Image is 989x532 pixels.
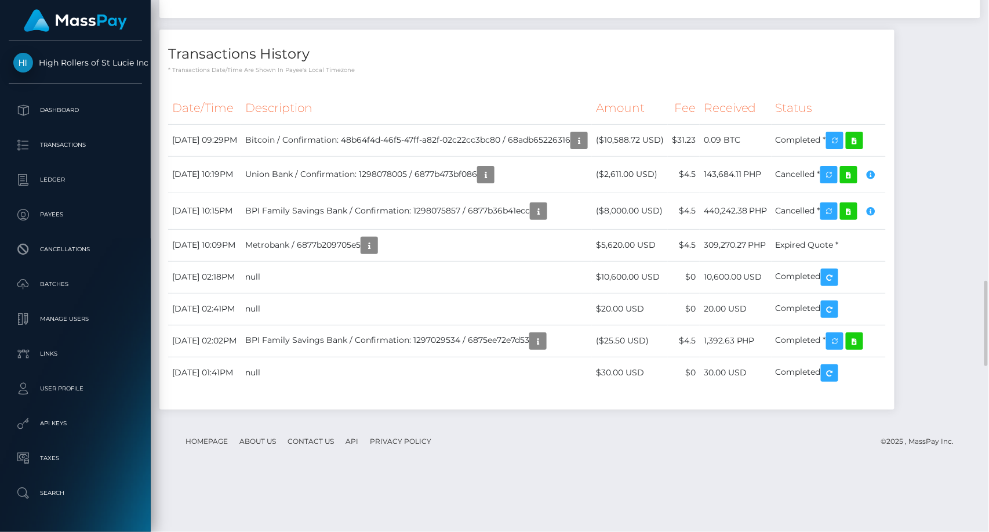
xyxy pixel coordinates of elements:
td: 440,242.38 PHP [700,193,772,229]
p: Manage Users [13,310,137,328]
td: Bitcoin / Confirmation: 48b64f4d-46f5-47ff-a82f-02c22cc3bc80 / 68adb65226316 [241,124,592,156]
td: [DATE] 02:41PM [168,293,241,325]
td: null [241,357,592,389]
a: Payees [9,200,142,229]
a: Contact Us [283,432,339,450]
p: Search [13,484,137,502]
div: © 2025 , MassPay Inc. [881,435,963,448]
td: BPI Family Savings Bank / Confirmation: 1297029534 / 6875ee72e7d53 [241,325,592,357]
th: Amount [592,92,668,124]
td: Cancelled * [772,193,886,229]
td: 0.09 BTC [700,124,772,156]
a: About Us [235,432,281,450]
td: $4.5 [668,325,700,357]
th: Received [700,92,772,124]
td: $4.5 [668,193,700,229]
a: Batches [9,270,142,299]
a: Taxes [9,444,142,473]
a: API [341,432,363,450]
td: Union Bank / Confirmation: 1298078005 / 6877b473bf086 [241,156,592,193]
td: [DATE] 10:09PM [168,229,241,261]
a: Dashboard [9,96,142,125]
td: [DATE] 10:15PM [168,193,241,229]
td: Completed * [772,325,886,357]
th: Status [772,92,886,124]
td: ($25.50 USD) [592,325,668,357]
td: $4.5 [668,229,700,261]
td: Expired Quote * [772,229,886,261]
td: $0 [668,357,700,389]
img: High Rollers of St Lucie Inc [13,53,33,73]
p: Cancellations [13,241,137,258]
td: 143,684.11 PHP [700,156,772,193]
p: User Profile [13,380,137,397]
h4: Transactions History [168,44,886,64]
td: 10,600.00 USD [700,261,772,293]
td: ($2,611.00 USD) [592,156,668,193]
td: Completed [772,261,886,293]
td: 309,270.27 PHP [700,229,772,261]
th: Fee [668,92,700,124]
td: Completed [772,293,886,325]
a: Privacy Policy [365,432,436,450]
p: * Transactions date/time are shown in payee's local timezone [168,66,886,74]
a: Transactions [9,131,142,160]
td: [DATE] 09:29PM [168,124,241,156]
a: Cancellations [9,235,142,264]
a: Ledger [9,165,142,194]
th: Description [241,92,592,124]
td: 1,392.63 PHP [700,325,772,357]
td: $10,600.00 USD [592,261,668,293]
td: null [241,293,592,325]
a: Search [9,479,142,508]
td: ($8,000.00 USD) [592,193,668,229]
td: [DATE] 01:41PM [168,357,241,389]
td: $0 [668,261,700,293]
td: [DATE] 02:18PM [168,261,241,293]
td: $5,620.00 USD [592,229,668,261]
td: 20.00 USD [700,293,772,325]
td: ($10,588.72 USD) [592,124,668,156]
p: Taxes [13,450,137,467]
td: Cancelled * [772,156,886,193]
td: $31.23 [668,124,700,156]
td: Metrobank / 6877b209705e5 [241,229,592,261]
img: MassPay Logo [24,9,127,32]
p: Transactions [13,136,137,154]
p: Payees [13,206,137,223]
a: Links [9,339,142,368]
a: Manage Users [9,305,142,334]
th: Date/Time [168,92,241,124]
td: [DATE] 02:02PM [168,325,241,357]
td: null [241,261,592,293]
td: $30.00 USD [592,357,668,389]
td: BPI Family Savings Bank / Confirmation: 1298075857 / 6877b36b41ecc [241,193,592,229]
p: API Keys [13,415,137,432]
a: Homepage [181,432,232,450]
a: API Keys [9,409,142,438]
td: $20.00 USD [592,293,668,325]
td: [DATE] 10:19PM [168,156,241,193]
a: User Profile [9,374,142,403]
td: Completed [772,357,886,389]
p: Ledger [13,171,137,189]
td: $4.5 [668,156,700,193]
p: Batches [13,276,137,293]
td: Completed * [772,124,886,156]
td: $0 [668,293,700,325]
p: Links [13,345,137,363]
td: 30.00 USD [700,357,772,389]
p: Dashboard [13,102,137,119]
span: High Rollers of St Lucie Inc [9,57,142,68]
